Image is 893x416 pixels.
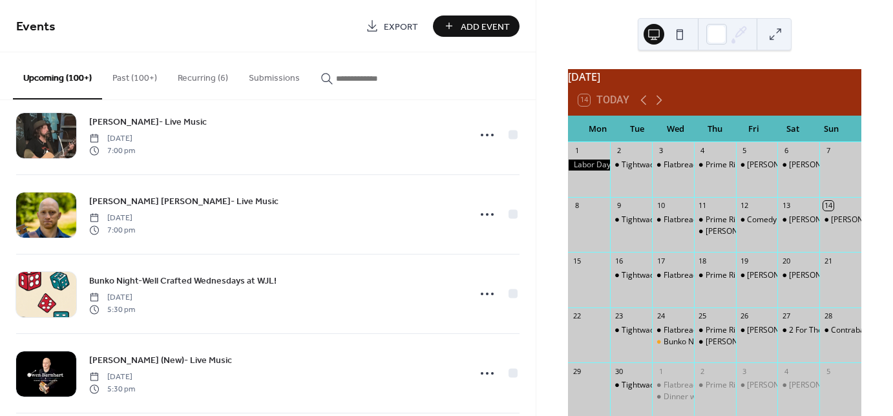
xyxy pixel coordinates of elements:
[610,270,652,281] div: Tightwad Tuesdays- Taco Night!
[664,391,813,402] div: Dinner with [PERSON_NAME] the Medium
[812,116,851,142] div: Sun
[622,270,736,281] div: Tightwad Tuesdays- Taco Night!
[578,116,617,142] div: Mon
[614,366,624,376] div: 30
[777,325,819,336] div: 2 For The Apocalypse
[89,273,277,288] a: Bunko Night-Well Crafted Wednesdays at WJL!
[823,256,833,265] div: 21
[736,325,778,336] div: Cody Bartles- Live Music
[698,146,708,156] div: 4
[572,201,582,211] div: 8
[706,226,806,237] div: [PERSON_NAME]-Live Music
[698,201,708,211] div: 11
[698,256,708,265] div: 18
[747,160,875,171] div: [PERSON_NAME] (New) - Live Music
[777,214,819,225] div: Eric Link- Live Music
[610,380,652,391] div: Tightwad Tuesdays- Taco Night!
[819,325,861,336] div: Contraband Band- Patio Series
[747,325,850,336] div: [PERSON_NAME]- Live Music
[89,224,135,236] span: 7:00 pm
[572,311,582,321] div: 22
[89,304,135,315] span: 5:30 pm
[656,256,666,265] div: 17
[694,160,736,171] div: Prime Rib Thursdays/Kids Eat Free
[747,270,850,281] div: [PERSON_NAME]- Live Music
[89,292,135,304] span: [DATE]
[652,337,694,348] div: Bunko Night-Well Crafted Wednesdays at WJL!
[736,214,778,225] div: Comedy Night
[694,270,736,281] div: Prime Rib Thursdays/Kids Eat Free
[617,116,656,142] div: Tue
[664,337,828,348] div: Bunko Night-Well Crafted Wednesdays at WJL!
[572,366,582,376] div: 29
[773,116,812,142] div: Sat
[777,270,819,281] div: Joshua Red Uttech- Live Music
[652,391,694,402] div: Dinner with Melissa the Medium
[740,201,750,211] div: 12
[789,214,892,225] div: [PERSON_NAME]- Live Music
[694,325,736,336] div: Prime Rib Thursdays/Kids Eat Free
[656,366,666,376] div: 1
[789,325,866,336] div: 2 For The Apocalypse
[568,69,861,85] div: [DATE]
[652,160,694,171] div: Flatbread Wednesdays!
[777,160,819,171] div: Anderson Koenig (New)- Live Music
[622,325,736,336] div: Tightwad Tuesdays- Taco Night!
[777,380,819,391] div: Jared Graham- Live Music
[736,380,778,391] div: Zach Michaud (New)- Live Music
[706,214,828,225] div: Prime Rib Thursdays/Kids Eat Free
[614,311,624,321] div: 23
[781,366,791,376] div: 4
[781,146,791,156] div: 6
[706,380,828,391] div: Prime Rib Thursdays/Kids Eat Free
[568,160,610,171] div: Labor Day
[781,256,791,265] div: 20
[740,146,750,156] div: 5
[89,213,135,224] span: [DATE]
[664,325,748,336] div: Flatbread Wednesdays!
[694,214,736,225] div: Prime Rib Thursdays/Kids Eat Free
[89,353,232,368] a: [PERSON_NAME] (New)- Live Music
[694,337,736,348] div: Owen Barnhart (New)- Live Music
[433,16,520,37] a: Add Event
[819,214,861,225] div: Jeff Davis- Patio Series
[384,20,418,34] span: Export
[781,201,791,211] div: 13
[706,337,832,348] div: [PERSON_NAME] (New)- Live Music
[572,146,582,156] div: 1
[740,311,750,321] div: 26
[89,383,135,395] span: 5:30 pm
[823,146,833,156] div: 7
[789,380,892,391] div: [PERSON_NAME]- Live Music
[89,133,135,145] span: [DATE]
[356,16,428,37] a: Export
[823,311,833,321] div: 28
[652,214,694,225] div: Flatbread Wednesdays!
[167,52,238,98] button: Recurring (6)
[656,201,666,211] div: 10
[664,380,748,391] div: Flatbread Wednesdays!
[664,214,748,225] div: Flatbread Wednesdays!
[706,270,828,281] div: Prime Rib Thursdays/Kids Eat Free
[652,380,694,391] div: Flatbread Wednesdays!
[706,325,828,336] div: Prime Rib Thursdays/Kids Eat Free
[614,256,624,265] div: 16
[698,311,708,321] div: 25
[652,270,694,281] div: Flatbread Wednesdays!
[238,52,310,98] button: Submissions
[610,160,652,171] div: Tightwad Tuesdays- Taco Night!
[695,116,734,142] div: Thu
[664,270,748,281] div: Flatbread Wednesdays!
[89,195,278,209] span: [PERSON_NAME] [PERSON_NAME]- Live Music
[622,380,736,391] div: Tightwad Tuesdays- Taco Night!
[656,146,666,156] div: 3
[89,114,207,129] a: [PERSON_NAME]- Live Music
[614,146,624,156] div: 2
[16,14,56,39] span: Events
[736,270,778,281] div: Bryson Evans- Live Music
[572,256,582,265] div: 15
[823,201,833,211] div: 14
[747,380,873,391] div: [PERSON_NAME] (New)- Live Music
[614,201,624,211] div: 9
[652,325,694,336] div: Flatbread Wednesdays!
